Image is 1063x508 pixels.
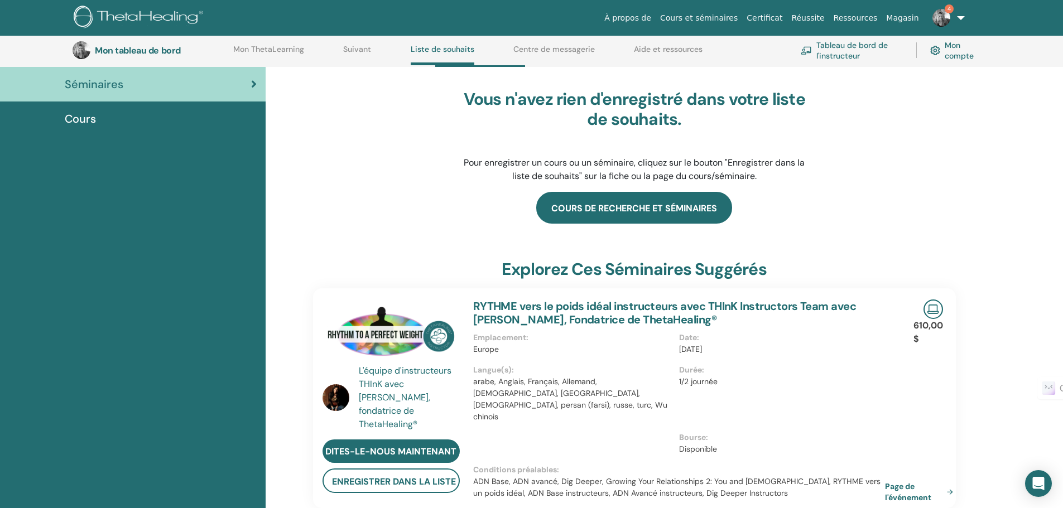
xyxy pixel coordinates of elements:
[473,344,499,354] font: Europe
[1025,470,1052,497] div: Ouvrir Intercom Messenger
[634,44,703,54] font: Aide et ressources
[323,299,460,367] img: RYTHME vers le poids idéal instructeurs
[791,13,824,22] font: Réussite
[473,376,667,422] font: arabe, Anglais, Français, Allemand, [DEMOGRAPHIC_DATA], [GEOGRAPHIC_DATA], [DEMOGRAPHIC_DATA], pe...
[600,8,656,28] a: À propos de
[930,43,940,57] img: cog.svg
[679,444,717,454] font: Disponible
[513,44,595,54] font: Centre de messagerie
[947,5,951,12] font: 4
[885,482,931,502] font: Page de l'événement
[65,77,123,91] font: Séminaires
[679,432,706,442] font: Bourse
[885,481,958,502] a: Page de l'événement
[536,192,732,224] a: Cours de recherche et séminaires
[945,40,974,61] font: Mon compte
[604,13,651,22] font: À propos de
[923,299,943,319] img: Séminaire en ligne en direct
[473,476,881,498] font: ADN Base, ADN avancé, Dig Deeper, Growing Your Relationships 2: You and [DEMOGRAPHIC_DATA], RYTHM...
[702,365,704,375] font: :
[679,365,702,375] font: Durée
[359,365,451,403] font: L'équipe d'instructeurs THInK avec [PERSON_NAME],
[747,13,782,22] font: Certificat
[513,45,595,62] a: Centre de messagerie
[343,44,371,54] font: Suivant
[323,384,349,411] img: default.jpg
[473,332,526,342] font: Emplacement
[73,41,90,59] img: default.jpg
[679,344,702,354] font: [DATE]
[464,157,805,182] font: Pour enregistrer un cours ou un séminaire, cliquez sur le bouton "Enregistrer dans la liste de so...
[464,88,805,130] font: Vous n'avez rien d'enregistré dans votre liste de souhaits.
[473,465,557,475] font: Conditions préalables
[325,446,456,457] font: Dites-le-nous maintenant
[679,376,718,386] font: 1/2 journée
[233,44,304,54] font: Mon ThetaLearning
[932,9,950,27] img: default.jpg
[359,364,462,431] a: L'équipe d'instructeurs THInK avec [PERSON_NAME], fondatrice de ThetaHealing®
[323,468,460,493] button: Enregistrer dans la liste de souhaits
[913,320,943,345] font: 610,00 $
[706,432,708,442] font: :
[473,365,512,375] font: Langue(s)
[323,439,460,463] a: Dites-le-nous maintenant
[65,112,96,126] font: Cours
[829,8,882,28] a: Ressources
[679,332,697,342] font: Date
[742,8,787,28] a: Certificat
[660,13,738,22] font: Cours et séminaires
[512,365,514,375] font: :
[343,45,371,62] a: Suivant
[930,38,979,62] a: Mon compte
[359,405,417,430] font: fondatrice de ThetaHealing®
[526,332,528,342] font: :
[801,46,812,55] img: chalkboard-teacher.svg
[332,476,516,487] font: Enregistrer dans la liste de souhaits
[834,13,878,22] font: Ressources
[502,258,766,280] font: Explorez ces séminaires suggérés
[95,45,181,56] font: Mon tableau de bord
[787,8,829,28] a: Réussite
[656,8,742,28] a: Cours et séminaires
[882,8,923,28] a: Magasin
[801,38,903,62] a: Tableau de bord de l'instructeur
[473,299,857,327] a: RYTHME vers le poids idéal instructeurs avec THInK Instructors Team avec [PERSON_NAME], Fondatric...
[233,45,304,62] a: Mon ThetaLearning
[74,6,207,31] img: logo.png
[697,332,699,342] font: :
[411,44,474,54] font: Liste de souhaits
[634,45,703,62] a: Aide et ressources
[816,40,888,61] font: Tableau de bord de l'instructeur
[886,13,918,22] font: Magasin
[557,465,559,475] font: :
[411,45,474,65] a: Liste de souhaits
